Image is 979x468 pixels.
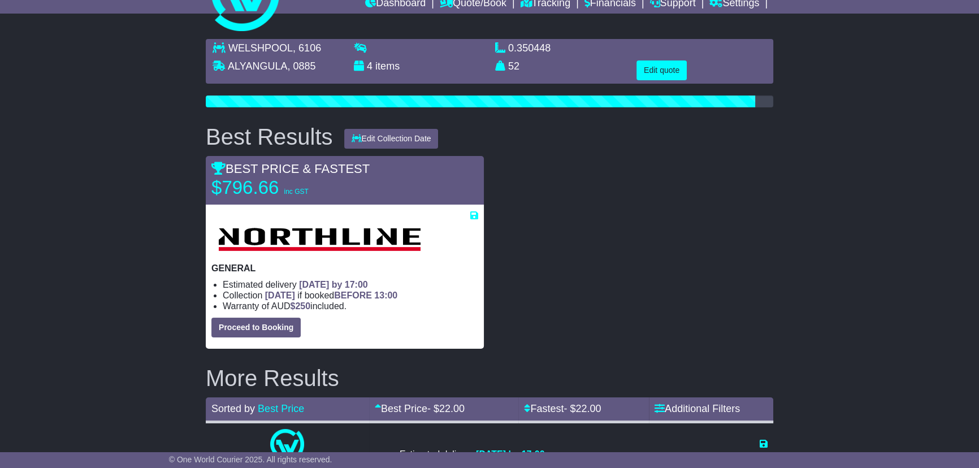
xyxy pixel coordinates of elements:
a: Best Price- $22.00 [375,403,465,414]
span: 250 [295,301,310,311]
span: © One World Courier 2025. All rights reserved. [169,455,332,464]
a: Fastest- $22.00 [524,403,601,414]
a: Best Price [258,403,304,414]
p: GENERAL [211,263,478,274]
span: Sorted by [211,403,255,414]
span: [DATE] by 17:00 [299,280,368,289]
span: 4 [367,60,372,72]
span: , 0885 [287,60,315,72]
li: Estimated delivery [400,449,545,460]
span: [DATE] by 17:00 [476,449,545,459]
li: Estimated delivery [223,279,478,290]
span: 52 [508,60,519,72]
span: - $ [564,403,601,414]
button: Proceed to Booking [211,318,301,337]
li: Warranty of AUD included. [223,301,478,311]
img: Northline Distribution: GENERAL [211,221,427,257]
span: BEFORE [334,291,372,300]
span: 22.00 [575,403,601,414]
li: Collection [223,290,478,301]
span: , 6106 [293,42,321,54]
span: 0.350448 [508,42,551,54]
a: Additional Filters [655,403,740,414]
div: Best Results [200,124,339,149]
span: WELSHPOOL [228,42,293,54]
p: $796.66 [211,176,353,199]
span: 22.00 [439,403,465,414]
span: items [375,60,400,72]
span: - $ [427,403,465,414]
span: [DATE] [265,291,295,300]
span: 13:00 [374,291,397,300]
button: Edit quote [636,60,687,80]
span: $ [290,301,310,311]
span: inc GST [284,188,308,196]
img: One World Courier: Same Day Nationwide(quotes take 0.5-1 hour) [270,429,304,463]
span: ALYANGULA [228,60,287,72]
h2: More Results [206,366,773,391]
span: BEST PRICE & FASTEST [211,162,370,176]
span: if booked [265,291,397,300]
button: Edit Collection Date [344,129,439,149]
